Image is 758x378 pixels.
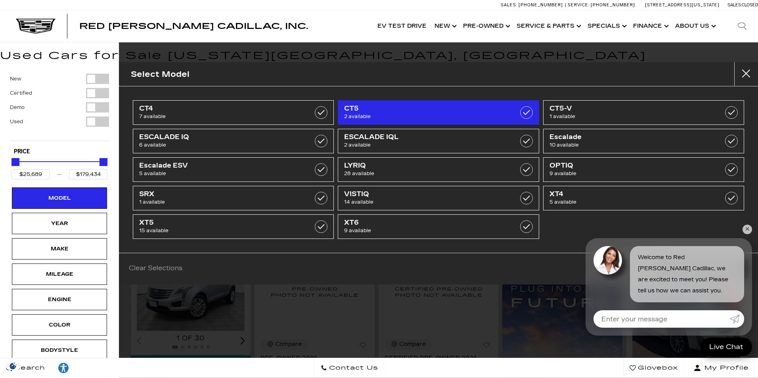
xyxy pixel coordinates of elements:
[584,10,629,42] a: Specials
[373,10,431,42] a: EV Test Drive
[519,2,563,8] span: [PHONE_NUMBER]
[593,310,730,328] input: Enter your message
[133,157,334,182] a: Escalade ESV5 available
[459,10,513,42] a: Pre-Owned
[705,342,747,351] span: Live Chat
[10,75,21,83] label: New
[133,186,334,210] a: SRX1 available
[4,362,22,370] section: Click to Open Cookie Consent Modal
[133,214,334,239] a: XT515 available
[139,141,299,149] span: 6 available
[10,89,32,97] label: Certified
[338,186,539,210] a: VISTIQ14 available
[139,227,299,235] span: 15 available
[40,244,79,253] div: Make
[338,157,539,182] a: LYRIQ28 available
[338,214,539,239] a: XT69 available
[630,246,744,302] div: Welcome to Red [PERSON_NAME] Cadillac, we are excited to meet you! Please tell us how we can assi...
[12,314,107,336] div: ColorColor
[139,105,299,113] span: CT4
[344,219,504,227] span: XT6
[629,10,671,42] a: Finance
[11,158,19,166] div: Minimum Price
[40,270,79,279] div: Mileage
[11,169,50,179] input: Minimum
[139,162,299,170] span: Escalade ESV
[14,148,105,155] h5: Price
[513,10,584,42] a: Service & Parts
[129,264,182,274] a: Clear Selections
[40,219,79,228] div: Year
[69,169,107,179] input: Maximum
[543,157,744,182] a: OPTIQ9 available
[79,21,308,31] span: Red [PERSON_NAME] Cadillac, Inc.
[344,198,504,206] span: 14 available
[338,100,539,125] a: CT52 available
[11,155,107,179] div: Price
[568,2,590,8] span: Service:
[12,213,107,234] div: YearYear
[623,358,684,378] a: Glovebox
[344,105,504,113] span: CT5
[139,190,299,198] span: SRX
[543,186,744,210] a: XT45 available
[100,158,107,166] div: Maximum Price
[344,113,504,120] span: 2 available
[549,198,710,206] span: 5 available
[139,113,299,120] span: 7 available
[12,263,107,285] div: MileageMileage
[543,100,744,125] a: CT5-V1 available
[344,170,504,178] span: 28 available
[10,118,23,126] label: Used
[338,129,539,153] a: ESCALADE IQL2 available
[12,187,107,209] div: ModelModel
[344,133,504,141] span: ESCALADE IQL
[139,219,299,227] span: XT5
[40,194,79,202] div: Model
[139,133,299,141] span: ESCALADE IQ
[344,162,504,170] span: LYRIQ
[133,100,334,125] a: CT47 available
[701,363,749,374] span: My Profile
[543,129,744,153] a: Escalade10 available
[549,113,710,120] span: 1 available
[52,358,76,378] a: Explore your accessibility options
[133,129,334,153] a: ESCALADE IQ6 available
[730,310,744,328] a: Submit
[12,289,107,310] div: EngineEngine
[52,362,75,374] div: Explore your accessibility options
[12,363,45,374] span: Search
[40,346,79,355] div: Bodystyle
[12,340,107,361] div: BodystyleBodystyle
[742,2,758,8] span: Closed
[16,19,56,34] img: Cadillac Dark Logo with Cadillac White Text
[549,105,710,113] span: CT5-V
[684,358,758,378] button: Open user profile menu
[549,141,710,149] span: 10 available
[139,198,299,206] span: 1 available
[549,170,710,178] span: 9 available
[314,358,385,378] a: Contact Us
[327,363,378,374] span: Contact Us
[10,74,109,141] div: Filter by Vehicle Type
[549,190,710,198] span: XT4
[139,170,299,178] span: 5 available
[636,363,678,374] span: Glovebox
[549,133,710,141] span: Escalade
[671,10,718,42] a: About Us
[40,295,79,304] div: Engine
[593,246,622,275] img: Agent profile photo
[591,2,635,8] span: [PHONE_NUMBER]
[701,338,752,356] a: Live Chat
[734,62,758,86] button: close
[344,227,504,235] span: 9 available
[4,362,22,370] img: Opt-Out Icon
[344,141,504,149] span: 2 available
[40,321,79,329] div: Color
[344,190,504,198] span: VISTIQ
[549,162,710,170] span: OPTIQ
[727,2,742,8] span: Sales:
[79,22,308,30] a: Red [PERSON_NAME] Cadillac, Inc.
[131,68,189,81] h2: Select Model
